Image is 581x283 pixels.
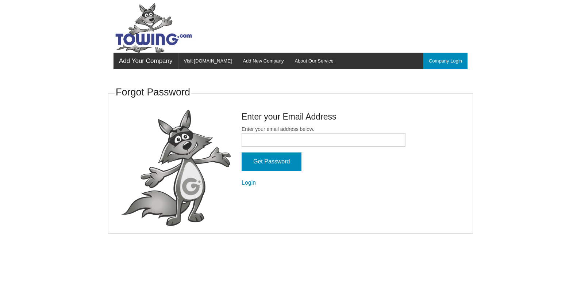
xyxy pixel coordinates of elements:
input: Get Password [242,152,301,171]
input: Enter your email address below. [242,133,405,147]
h3: Forgot Password [116,86,190,99]
a: Add Your Company [113,53,178,69]
a: Login [242,180,256,186]
label: Enter your email address below. [242,125,405,147]
a: Add New Company [237,53,289,69]
img: fox-Presenting.png [121,110,231,226]
a: About Our Service [289,53,339,69]
a: Company Login [423,53,468,69]
h4: Enter your Email Address [242,111,405,122]
a: Visit [DOMAIN_NAME] [178,53,238,69]
img: Towing.com Logo [113,3,194,53]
